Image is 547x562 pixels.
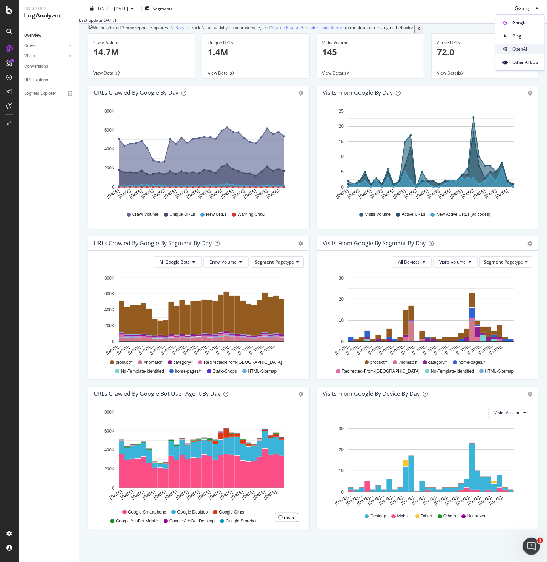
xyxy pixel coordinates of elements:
iframe: Intercom live chat [523,538,540,555]
text: [DATE] [142,489,156,500]
a: AI Bots [170,25,184,31]
text: [DATE] [254,188,268,199]
text: [DATE] [369,188,383,199]
span: Google [518,5,533,11]
span: Visits Volume [494,409,521,415]
button: Segments [145,3,172,14]
text: [DATE] [335,188,349,199]
div: Active URLs [437,40,533,46]
span: Visits Volume [365,211,391,218]
a: Conversions [24,63,74,70]
span: Visits Volume [439,259,466,265]
div: Crawls [24,42,37,50]
span: Crawl Volume [132,211,159,218]
text: [DATE] [131,489,145,500]
div: URLs Crawled by Google bot User Agent By Day [94,390,221,397]
div: Visits [24,52,35,60]
text: 400K [104,448,114,453]
span: Segment [255,259,274,265]
span: Segments [153,5,172,11]
div: Visits from Google by day [323,89,393,96]
text: [DATE] [403,188,418,199]
svg: A chart. [323,106,530,205]
text: [DATE] [197,489,211,500]
text: 0 [341,339,344,344]
text: [DATE] [175,489,189,500]
div: Conversions [24,63,48,70]
text: [DATE] [106,188,120,199]
span: View Details [322,70,347,76]
text: [DATE] [163,188,177,199]
span: Bing [512,33,539,39]
p: 1.4M [208,46,304,58]
text: [DATE] [129,188,143,199]
text: 0 [341,489,344,494]
button: Visits Volume [488,407,532,418]
text: [DATE] [460,188,475,199]
text: [DATE] [483,188,497,199]
text: [DATE] [151,188,166,199]
span: View Details [208,70,232,76]
div: gear [299,241,304,246]
a: Visits [24,52,67,60]
text: [DATE] [265,188,280,199]
text: [DATE] [392,188,406,199]
text: 800K [104,108,114,113]
span: category/* [428,359,448,366]
div: URLs Crawled by Google by day [94,89,179,96]
text: 0 [112,339,114,344]
div: Last update [79,17,116,23]
text: [DATE] [241,489,255,500]
span: All Devices [398,259,420,265]
text: 30 [339,275,344,280]
text: 0 [112,485,114,490]
text: 800K [104,409,114,414]
a: Search Engine Behavior: Logs Report [271,25,344,31]
text: [DATE] [263,489,277,500]
text: [DATE] [381,188,395,199]
span: Unique URLs [170,211,195,218]
button: Google [515,3,541,14]
text: [DATE] [426,188,440,199]
span: Crawl Volume [210,259,237,265]
text: [DATE] [220,188,234,199]
span: Other AI Bots [512,59,539,66]
text: [DATE] [164,489,178,500]
span: #nomatch [398,359,417,366]
div: A chart. [94,274,301,356]
span: Google AdsBot Desktop [169,518,215,524]
div: gear [527,392,532,397]
text: 30 [339,426,344,431]
span: New Active URLs (all codes) [436,211,490,218]
text: 10 [339,468,344,473]
text: 5 [341,169,344,174]
text: [DATE] [208,188,223,199]
text: [DATE] [208,489,222,500]
text: 200K [104,165,114,170]
text: [DATE] [230,489,244,500]
text: 10 [339,154,344,159]
svg: A chart. [323,424,530,507]
text: 10 [339,318,344,323]
text: [DATE] [186,489,200,500]
text: 600K [104,429,114,434]
span: No-Template-Identified [121,368,164,374]
text: 400K [104,147,114,152]
text: [DATE] [358,188,372,199]
div: Logfiles Explorer [24,90,56,97]
span: Pagetype [276,259,294,265]
div: We introduced 2 new report templates: to track AI bot activity on your website, and to monitor se... [92,25,414,33]
text: 200K [104,323,114,328]
text: 20 [339,447,344,452]
text: [DATE] [415,188,429,199]
span: product/* [115,359,133,366]
text: [DATE] [346,188,361,199]
text: 0 [112,184,114,189]
text: [DATE] [174,188,189,199]
p: 145 [322,46,418,58]
text: 15 [339,139,344,144]
span: Pagetype [505,259,523,265]
span: OpenAI [512,46,539,52]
